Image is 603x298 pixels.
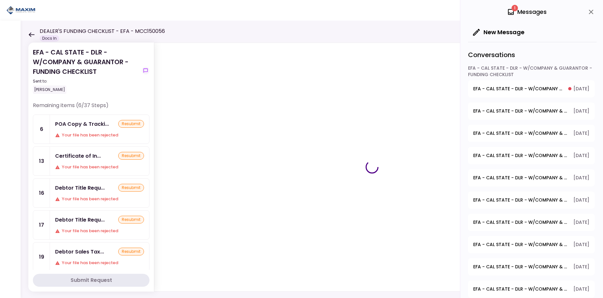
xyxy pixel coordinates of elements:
[142,67,149,74] button: show-messages
[573,85,589,92] span: [DATE]
[55,184,105,192] div: Debtor Title Requirements - Other Requirements
[473,219,569,226] span: EFA - CAL STATE - DLR - W/COMPANY & GUARANTOR - FUNDING CHECKLIST - POA - Original POA (not CA or...
[473,130,569,137] span: EFA - CAL STATE - DLR - W/COMPANY & GUARANTOR - FUNDING CHECKLIST - POA Copy & Tracking Receipt
[33,210,149,240] a: 17Debtor Title Requirements - Proof of IRP or ExemptionresubmitYour file has been rejected
[33,274,149,287] button: Submit Request
[512,5,518,11] span: 1
[33,147,50,175] div: 13
[468,103,595,120] button: open-conversation
[55,248,104,256] div: Debtor Sales Tax Treatment
[473,286,569,293] span: EFA - CAL STATE - DLR - W/COMPANY & GUARANTOR - FUNDING CHECKLIST - GPS Units Ordered
[468,42,597,65] div: Conversations
[573,241,589,248] span: [DATE]
[33,243,50,271] div: 19
[473,241,569,248] span: EFA - CAL STATE - DLR - W/COMPANY & GUARANTOR - FUNDING CHECKLIST - Signed CA Approval & Disclosu...
[573,152,589,159] span: [DATE]
[40,35,59,42] div: Docs In
[33,78,139,84] div: Sent to:
[118,184,144,192] div: resubmit
[71,276,112,284] div: Submit Request
[468,125,595,142] button: open-conversation
[55,196,144,202] div: Your file has been rejected
[468,281,595,298] button: open-conversation
[468,65,595,80] div: EFA - CAL STATE - DLR - W/COMPANY & GUARANTOR - FUNDING CHECKLIST
[573,174,589,181] span: [DATE]
[55,120,109,128] div: POA Copy & Tracking Receipt
[33,47,139,94] div: EFA - CAL STATE - DLR - W/COMPANY & GUARANTOR - FUNDING CHECKLIST
[573,286,589,293] span: [DATE]
[118,248,144,255] div: resubmit
[573,219,589,226] span: [DATE]
[473,85,564,92] span: EFA - CAL STATE - DLR - W/COMPANY & GUARANTOR - FUNDING CHECKLIST - Certificate of Insurance
[468,192,595,209] button: open-conversation
[33,102,149,114] div: Remaining items (6/37 Steps)
[33,211,50,239] div: 17
[118,120,144,128] div: resubmit
[473,263,569,270] span: EFA - CAL STATE - DLR - W/COMPANY & GUARANTOR - FUNDING CHECKLIST - Dealer's Final Invoice
[473,108,569,114] span: EFA - CAL STATE - DLR - W/COMPANY & GUARANTOR - FUNDING CHECKLIST - Debtor Title Requirements - O...
[573,197,589,204] span: [DATE]
[573,108,589,114] span: [DATE]
[507,7,547,17] div: Messages
[33,242,149,272] a: 19Debtor Sales Tax TreatmentresubmitYour file has been rejected
[33,146,149,176] a: 13Certificate of InsuranceresubmitYour file has been rejected
[468,214,595,231] button: open-conversation
[55,260,144,266] div: Your file has been rejected
[40,27,165,35] h1: DEALER'S FUNDING CHECKLIST - EFA - MCC150056
[573,263,589,270] span: [DATE]
[473,152,569,159] span: EFA - CAL STATE - DLR - W/COMPANY & GUARANTOR - FUNDING CHECKLIST - Debtor Sales Tax Treatment
[33,85,66,94] div: [PERSON_NAME]
[55,152,101,160] div: Certificate of Insurance
[473,197,569,204] span: EFA - CAL STATE - DLR - W/COMPANY & GUARANTOR - FUNDING CHECKLIST - POA - Original CA Reg260, Reg...
[55,216,105,224] div: Debtor Title Requirements - Proof of IRP or Exemption
[573,130,589,137] span: [DATE]
[55,132,144,138] div: Your file has been rejected
[468,258,595,275] button: open-conversation
[6,5,35,15] img: Partner icon
[55,228,144,234] div: Your file has been rejected
[586,6,597,17] button: close
[468,24,530,41] button: New Message
[118,216,144,223] div: resubmit
[468,169,595,186] button: open-conversation
[33,178,149,208] a: 16Debtor Title Requirements - Other RequirementsresubmitYour file has been rejected
[468,147,595,164] button: open-conversation
[55,164,144,170] div: Your file has been rejected
[118,152,144,160] div: resubmit
[468,236,595,253] button: open-conversation
[33,114,149,144] a: 6POA Copy & Tracking ReceiptresubmitYour file has been rejected
[473,174,569,181] span: EFA - CAL STATE - DLR - W/COMPANY & GUARANTOR - FUNDING CHECKLIST - Debtor Title Requirements - P...
[33,115,50,144] div: 6
[468,80,595,97] button: open-conversation
[33,179,50,207] div: 16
